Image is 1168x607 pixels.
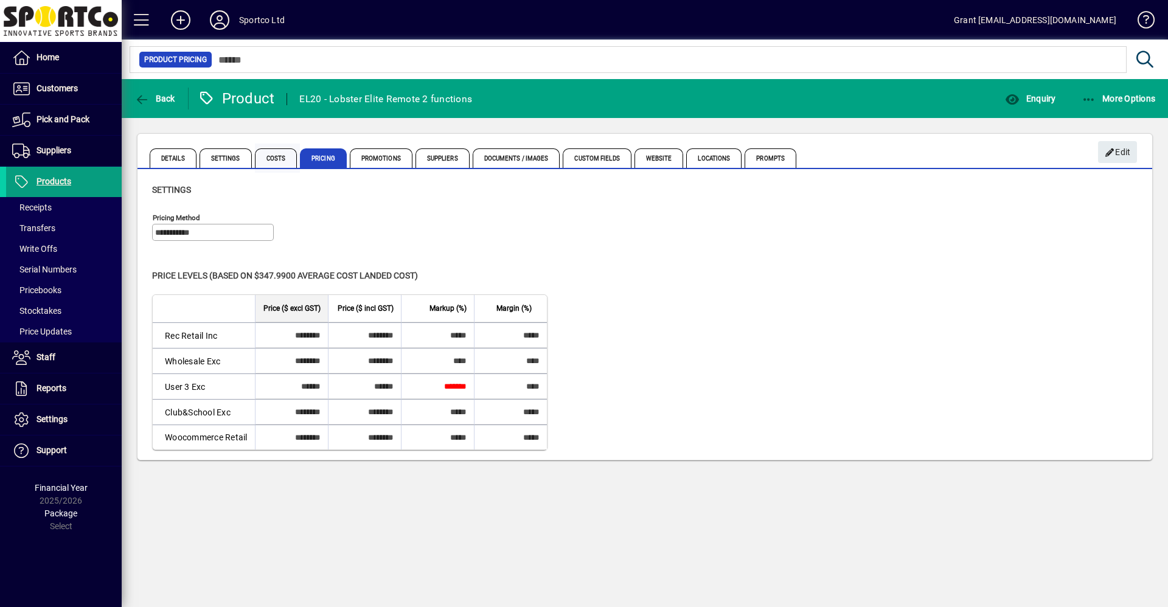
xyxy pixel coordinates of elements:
[6,238,122,259] a: Write Offs
[6,404,122,435] a: Settings
[473,148,560,168] span: Documents / Images
[36,176,71,186] span: Products
[153,213,200,222] mat-label: Pricing method
[1002,88,1058,109] button: Enquiry
[1079,88,1159,109] button: More Options
[36,52,59,62] span: Home
[255,148,297,168] span: Costs
[36,145,71,155] span: Suppliers
[239,10,285,30] div: Sportco Ltd
[36,383,66,393] span: Reports
[200,9,239,31] button: Profile
[429,302,467,315] span: Markup (%)
[12,327,72,336] span: Price Updates
[6,280,122,300] a: Pricebooks
[134,94,175,103] span: Back
[36,83,78,93] span: Customers
[563,148,631,168] span: Custom Fields
[300,148,347,168] span: Pricing
[36,445,67,455] span: Support
[131,88,178,109] button: Back
[153,399,255,425] td: Club&School Exc
[350,148,412,168] span: Promotions
[6,43,122,73] a: Home
[686,148,742,168] span: Locations
[36,352,55,362] span: Staff
[263,302,321,315] span: Price ($ excl GST)
[36,414,68,424] span: Settings
[153,373,255,399] td: User 3 Exc
[634,148,684,168] span: Website
[6,321,122,342] a: Price Updates
[6,435,122,466] a: Support
[144,54,207,66] span: Product Pricing
[6,136,122,166] a: Suppliers
[6,300,122,321] a: Stocktakes
[6,259,122,280] a: Serial Numbers
[415,148,470,168] span: Suppliers
[954,10,1116,30] div: Grant [EMAIL_ADDRESS][DOMAIN_NAME]
[338,302,394,315] span: Price ($ incl GST)
[1082,94,1156,103] span: More Options
[299,89,472,109] div: EL20 - Lobster Elite Remote 2 functions
[12,203,52,212] span: Receipts
[44,508,77,518] span: Package
[150,148,196,168] span: Details
[198,89,275,108] div: Product
[200,148,252,168] span: Settings
[745,148,796,168] span: Prompts
[1098,141,1137,163] button: Edit
[122,88,189,109] app-page-header-button: Back
[6,218,122,238] a: Transfers
[12,306,61,316] span: Stocktakes
[153,322,255,348] td: Rec Retail Inc
[6,373,122,404] a: Reports
[152,185,191,195] span: Settings
[1005,94,1055,103] span: Enquiry
[1128,2,1153,42] a: Knowledge Base
[161,9,200,31] button: Add
[12,223,55,233] span: Transfers
[6,105,122,135] a: Pick and Pack
[153,348,255,373] td: Wholesale Exc
[6,197,122,218] a: Receipts
[36,114,89,124] span: Pick and Pack
[12,265,77,274] span: Serial Numbers
[35,483,88,493] span: Financial Year
[6,74,122,104] a: Customers
[12,285,61,295] span: Pricebooks
[496,302,532,315] span: Margin (%)
[6,342,122,373] a: Staff
[12,244,57,254] span: Write Offs
[153,425,255,449] td: Woocommerce Retail
[1105,142,1131,162] span: Edit
[152,271,418,280] span: Price levels (based on $347.9900 Average cost landed cost)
